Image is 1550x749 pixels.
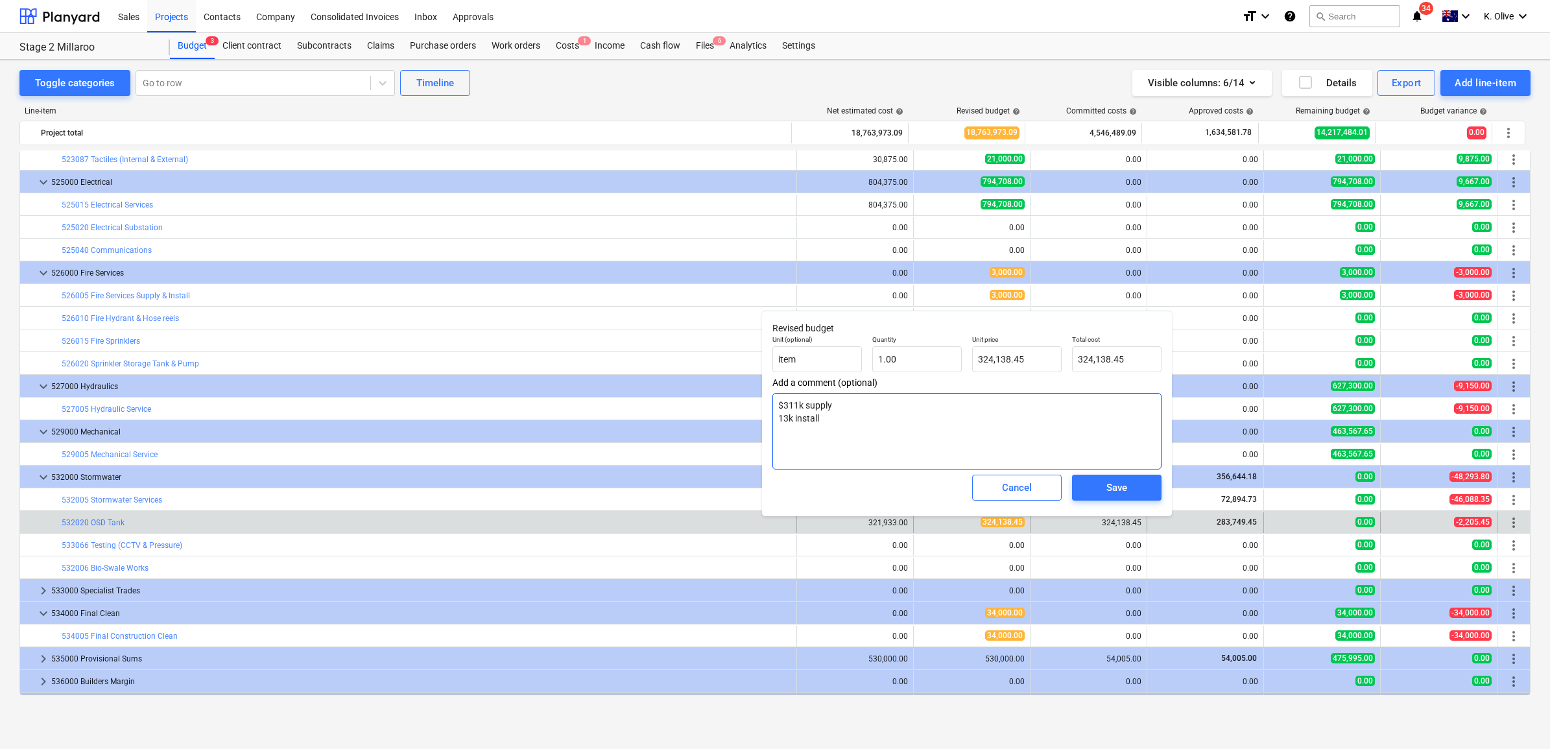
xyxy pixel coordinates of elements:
div: Settings [774,33,823,59]
span: 283,749.45 [1215,517,1258,527]
button: Visible columns:6/14 [1132,70,1272,96]
div: 0.00 [1036,609,1141,618]
span: 0.00 [1472,313,1492,323]
div: 0.00 [1036,291,1141,300]
div: Cash flow [632,33,688,59]
div: Details [1298,75,1357,91]
div: 0.00 [1152,268,1258,278]
div: 0.00 [1152,178,1258,187]
div: 0.00 [1152,337,1258,346]
i: Knowledge base [1283,8,1296,24]
a: Budget3 [170,33,215,59]
div: 0.00 [1152,609,1258,618]
div: Remaining budget [1296,106,1370,115]
div: 535000 Provisional Sums [51,648,791,669]
p: Unit (optional) [772,335,862,346]
div: 0.00 [1036,246,1141,255]
span: More actions [1506,470,1521,485]
div: Costs [548,33,587,59]
span: 9,667.00 [1457,176,1492,187]
div: 18,763,973.09 [797,123,903,143]
div: 0.00 [1152,564,1258,573]
span: keyboard_arrow_down [36,265,51,281]
div: 527000 Hydraulics [51,376,791,397]
div: 0.00 [802,268,908,278]
a: 523087 Tactiles (Internal & External) [62,155,188,164]
div: 0.00 [1152,427,1258,436]
span: 1 [578,36,591,45]
i: format_size [1242,8,1258,24]
span: 0.00 [1472,449,1492,459]
div: 0.00 [919,677,1025,686]
div: Budget variance [1420,106,1487,115]
div: 0.00 [802,586,908,595]
div: Export [1392,75,1422,91]
button: Cancel [972,475,1062,501]
span: 0.00 [1355,244,1375,255]
span: 794,708.00 [1331,199,1375,209]
div: 0.00 [1152,586,1258,595]
span: keyboard_arrow_right [36,651,51,667]
div: 532000 Stormwater [51,467,791,488]
div: 0.00 [1036,677,1141,686]
span: -9,150.00 [1454,403,1492,414]
div: 0.00 [1152,677,1258,686]
span: 0.00 [1355,313,1375,323]
span: More actions [1506,379,1521,394]
span: 0.00 [1355,585,1375,595]
span: 0.00 [1355,335,1375,346]
span: 794,708.00 [981,199,1025,209]
div: 526000 Fire Services [51,263,791,283]
span: 0.00 [1355,676,1375,686]
span: More actions [1506,288,1521,303]
div: 0.00 [1152,632,1258,641]
div: 0.00 [1009,564,1025,573]
div: 0.00 [1036,223,1141,232]
span: keyboard_arrow_down [36,424,51,440]
span: 9,875.00 [1457,154,1492,164]
span: help [1360,108,1370,115]
span: More actions [1506,492,1521,508]
span: 0.00 [1355,517,1375,527]
a: 534005 Final Construction Clean [62,632,178,641]
span: More actions [1501,125,1516,141]
span: 0.00 [1472,653,1492,663]
div: 0.00 [802,609,908,618]
button: Add line-item [1440,70,1531,96]
button: Details [1282,70,1372,96]
span: 0.00 [1472,244,1492,255]
div: Revised budget [957,106,1020,115]
div: 0.00 [1036,632,1141,641]
div: 0.00 [1152,405,1258,414]
a: 526005 Fire Services Supply & Install [62,291,190,300]
a: 533066 Testing (CCTV & Pressure) [62,541,182,550]
div: Claims [359,33,402,59]
p: Unit price [972,335,1062,346]
div: Approved costs [1189,106,1254,115]
div: 525000 Electrical [51,172,791,193]
div: 0.00 [1152,246,1258,255]
span: -3,000.00 [1454,290,1492,300]
span: 475,995.00 [1331,653,1375,663]
span: 34,000.00 [985,630,1025,641]
span: 0.00 [1472,562,1492,573]
span: More actions [1506,333,1521,349]
div: 0.00 [1009,246,1025,255]
div: 0.00 [919,586,1025,595]
span: 0.00 [1467,126,1486,139]
div: Files [688,33,722,59]
span: -46,088.35 [1449,494,1492,505]
div: 0.00 [1152,359,1258,368]
a: 532020 OSD Tank [62,518,125,527]
a: Purchase orders [402,33,484,59]
span: More actions [1506,538,1521,553]
div: Analytics [722,33,774,59]
a: 526010 Fire Hydrant & Hose reels [62,314,179,323]
span: 6 [713,36,726,45]
span: 0.00 [1355,471,1375,482]
div: Project total [41,123,786,143]
i: keyboard_arrow_down [1258,8,1273,24]
div: 0.00 [1036,155,1141,164]
a: Subcontracts [289,33,359,59]
div: 804,375.00 [802,200,908,209]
